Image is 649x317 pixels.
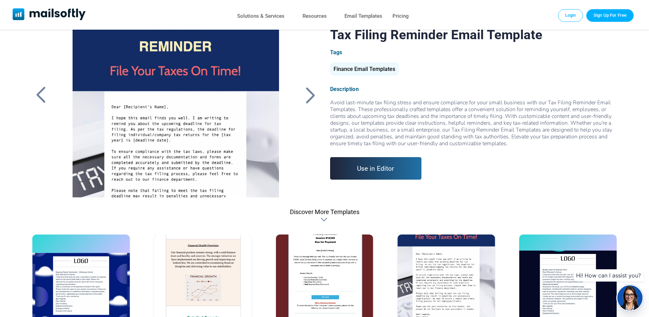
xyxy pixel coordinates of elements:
[392,11,409,21] a: Pricing
[330,49,617,56] div: Tags
[303,11,327,21] a: Resources
[321,216,329,223] div: Discover More Templates
[573,269,644,282] div: Hi! How can I assist you?
[61,27,290,197] a: Tax Filing Reminder Email Template
[290,208,359,215] div: Discover More Templates
[344,11,382,21] a: Email Templates
[237,11,284,21] a: Solutions & Services
[302,86,319,104] a: Back
[13,8,86,21] a: Mailsoftly
[330,69,399,72] a: Finance Email Templates
[558,9,583,21] a: Login
[586,9,634,21] a: Trial
[330,62,399,76] div: Finance Email Templates
[330,99,617,147] div: Avoid last-minute tax filing stress and ensure compliance for your small business with our Tax Fi...
[330,27,617,42] h1: Tax Filing Reminder Email Template
[32,86,49,104] a: Back
[330,86,617,92] div: Description
[330,157,422,180] a: Use in Editor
